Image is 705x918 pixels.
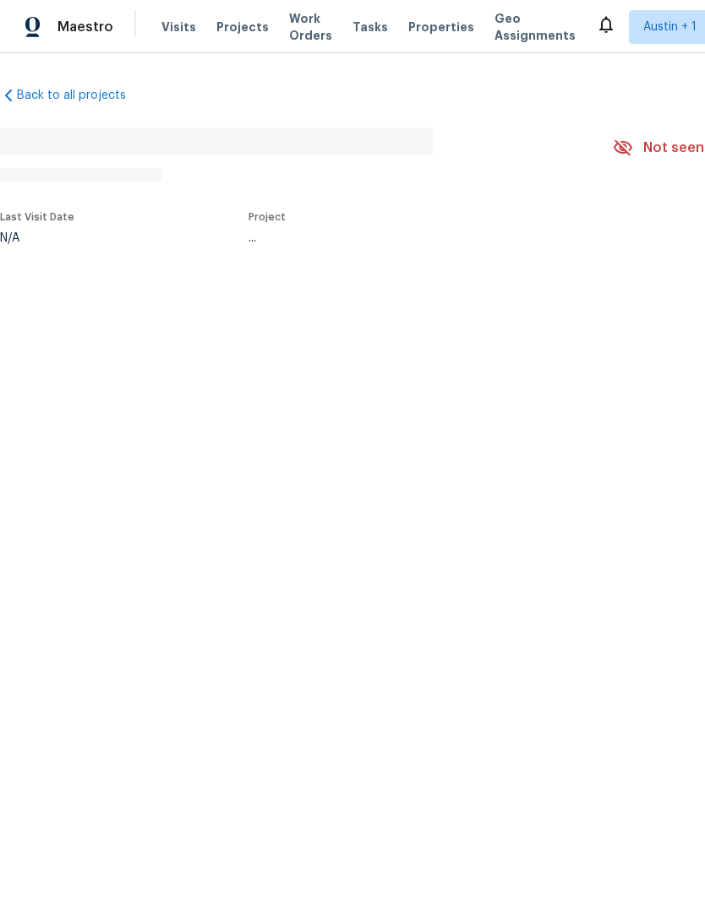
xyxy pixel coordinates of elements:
span: Work Orders [289,10,332,44]
span: Geo Assignments [495,10,576,44]
div: ... [249,232,573,244]
span: Visits [161,19,196,35]
span: Properties [408,19,474,35]
span: Maestro [57,19,113,35]
span: Project [249,212,286,222]
span: Austin + 1 [643,19,697,35]
span: Projects [216,19,269,35]
span: Tasks [352,21,388,33]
